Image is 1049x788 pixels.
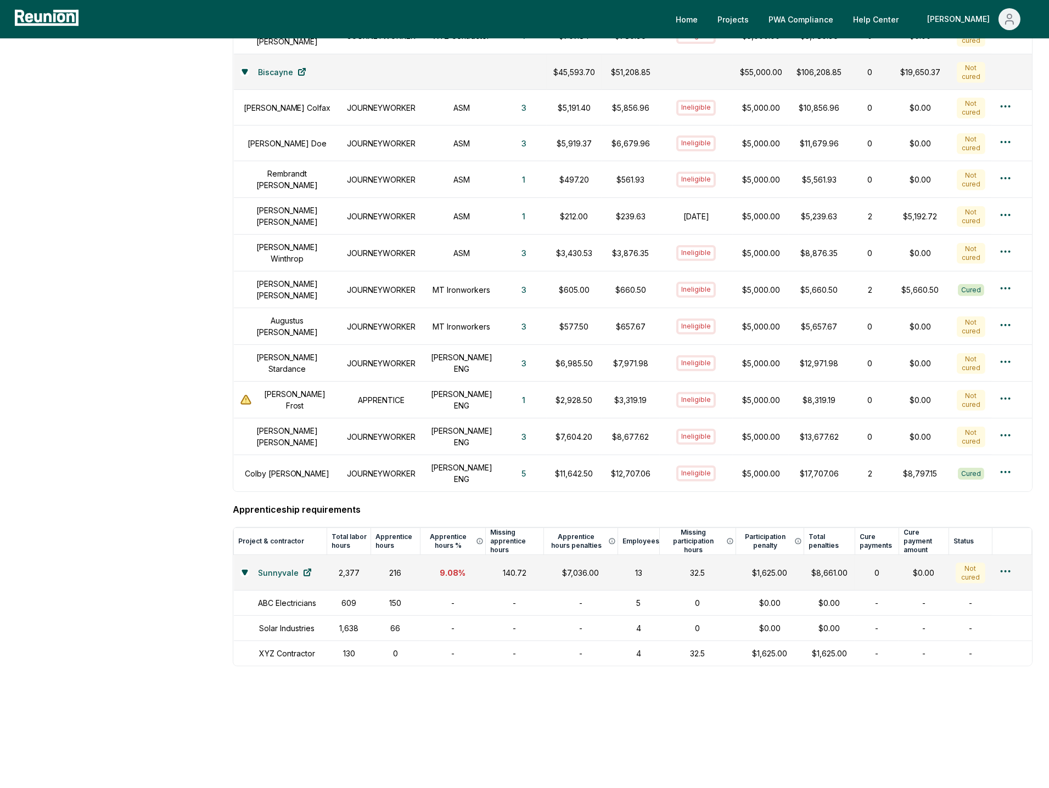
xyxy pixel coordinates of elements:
p: $5,561.93 [795,174,843,185]
div: Cured [958,468,984,480]
p: $5,000.00 [739,468,782,479]
p: $12,971.98 [795,358,843,369]
p: $5,919.37 [553,138,595,149]
div: $0.00 [905,567,943,579]
p: $5,000.00 [739,211,782,222]
div: $0.00 [897,358,943,369]
h1: [PERSON_NAME] ENG [429,425,494,448]
div: $5,660.50 [897,284,943,296]
td: - [855,641,899,666]
h1: JOURNEYWORKER [347,321,416,332]
td: - [543,616,618,641]
div: $0.00 [897,247,943,259]
div: Participation penalty [741,532,804,550]
button: Missing participation hours [664,528,736,554]
td: - [899,616,949,641]
div: 2 [856,211,884,222]
button: Ineligible [676,466,716,481]
div: 0 [856,102,884,114]
p: $7,971.98 [608,358,653,369]
h1: JOURNEYWORKER [347,284,416,296]
p: $3,319.19 [608,394,653,406]
td: - [420,591,485,616]
p: $5,000.00 [739,102,782,114]
h1: Rembrandt [PERSON_NAME] [240,168,334,191]
button: 3 [513,352,535,374]
p: $239.63 [608,211,653,222]
p: $577.50 [553,321,595,332]
h1: MT Ironworkers [429,284,494,296]
th: Project & contractor [234,528,327,555]
button: 3 [513,426,535,447]
div: 0 [856,138,884,149]
div: Ineligible [676,355,716,371]
h1: ASM [429,211,494,222]
p: $605.00 [553,284,595,296]
h1: [PERSON_NAME] Frost [256,388,334,411]
div: Not cured [957,390,986,411]
h1: [PERSON_NAME] ENG [429,462,494,485]
h1: JOURNEYWORKER [347,431,416,443]
div: Not cured [957,316,986,337]
button: Ineligible [676,100,716,115]
p: $5,000.00 [739,394,782,406]
h1: JOURNEYWORKER [347,247,416,259]
a: PWA Compliance [760,8,842,30]
button: 3 [513,132,535,154]
h1: [PERSON_NAME] [PERSON_NAME] [240,278,334,301]
div: 2 [856,468,884,479]
div: 140.72 [492,567,537,579]
td: - [855,616,899,641]
div: $0.00 [811,597,849,609]
button: 3 [513,279,535,301]
h1: ASM [429,102,494,114]
td: 13 [618,555,659,591]
div: $0.00 [897,431,943,443]
p: $5,000.00 [739,174,782,185]
p: $11,642.50 [553,468,595,479]
h1: [PERSON_NAME] ENG [429,352,494,375]
button: 5 [513,462,535,484]
div: 0 [861,567,892,579]
h1: JOURNEYWORKER [347,468,416,479]
div: 1,638 [334,622,364,634]
p: $497.20 [553,174,595,185]
button: Apprentice hours penalties [548,532,618,550]
p: $45,593.70 [553,66,595,78]
button: [PERSON_NAME] [918,8,1029,30]
th: Cure payment amount [899,528,949,555]
div: 216 [377,567,413,579]
div: 32.5 [666,648,729,659]
p: $8,876.35 [795,247,843,259]
div: $0.00 [897,394,943,406]
div: Ineligible [676,282,716,297]
h1: Colby [PERSON_NAME] [245,468,330,479]
td: - [485,591,543,616]
td: - [543,591,618,616]
p: $17,707.06 [795,468,843,479]
p: $2,928.50 [553,394,595,406]
td: - [899,591,949,616]
button: Ineligible [676,392,716,407]
p: $5,660.50 [795,284,843,296]
p: $51,208.85 [608,66,653,78]
button: 1 [513,389,534,411]
div: 2,377 [334,567,364,579]
td: - [420,641,485,666]
div: $0.00 [742,622,797,634]
p: $6,985.50 [553,358,595,369]
p: $561.93 [608,174,653,185]
p: $11,679.96 [795,138,843,149]
h1: JOURNEYWORKER [347,102,416,114]
h1: [PERSON_NAME] Colfax [244,102,331,114]
h4: Apprenticeship requirements [233,503,1033,516]
h1: JOURNEYWORKER [347,211,416,222]
h1: JOURNEYWORKER [347,174,416,185]
div: Not cured [957,98,986,118]
div: $7,036.00 [550,567,611,579]
p: $55,000.00 [739,66,782,78]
